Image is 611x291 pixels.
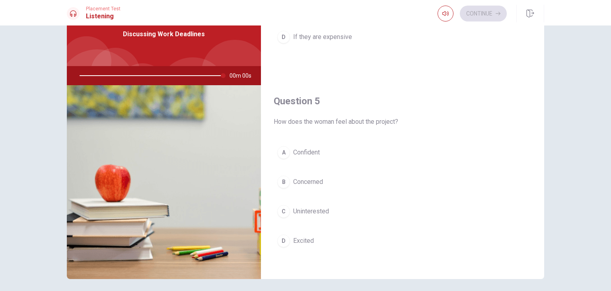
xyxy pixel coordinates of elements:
[277,176,290,188] div: B
[277,146,290,159] div: A
[274,172,531,192] button: BConcerned
[67,85,261,279] img: Discussing Work Deadlines
[86,12,121,21] h1: Listening
[293,148,320,157] span: Confident
[274,231,531,251] button: DExcited
[86,6,121,12] span: Placement Test
[293,32,352,42] span: If they are expensive
[277,234,290,247] div: D
[274,27,531,47] button: DIf they are expensive
[274,143,531,162] button: AConfident
[230,66,258,85] span: 00m 00s
[274,201,531,221] button: CUninterested
[123,29,205,39] span: Discussing Work Deadlines
[293,207,329,216] span: Uninterested
[274,95,531,107] h4: Question 5
[274,117,531,127] span: How does the woman feel about the project?
[277,31,290,43] div: D
[293,177,323,187] span: Concerned
[277,205,290,218] div: C
[293,236,314,246] span: Excited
